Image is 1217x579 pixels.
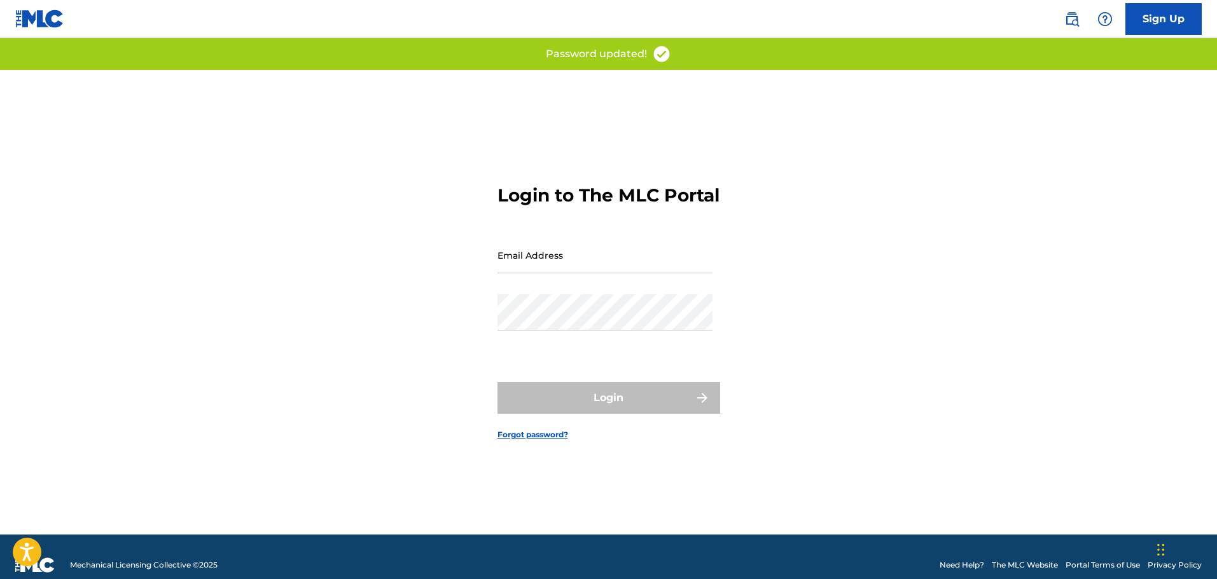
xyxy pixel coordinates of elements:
h3: Login to The MLC Portal [497,184,720,207]
a: Need Help? [940,559,984,571]
a: Privacy Policy [1148,559,1202,571]
p: Password updated! [546,46,647,62]
img: MLC Logo [15,10,64,28]
a: Forgot password? [497,429,568,440]
img: logo [15,557,55,573]
img: help [1097,11,1113,27]
span: Mechanical Licensing Collective © 2025 [70,559,218,571]
a: Sign Up [1125,3,1202,35]
a: The MLC Website [992,559,1058,571]
a: Portal Terms of Use [1066,559,1140,571]
img: access [652,44,671,64]
img: search [1064,11,1080,27]
iframe: Chat Widget [1153,518,1217,579]
div: Drag [1157,531,1165,569]
div: Help [1092,6,1118,32]
a: Public Search [1059,6,1085,32]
